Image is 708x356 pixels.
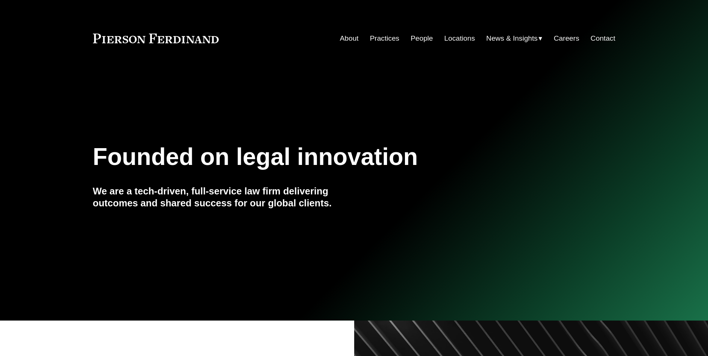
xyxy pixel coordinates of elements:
h1: Founded on legal innovation [93,143,528,171]
a: Practices [370,31,399,46]
a: People [411,31,433,46]
a: Locations [444,31,475,46]
a: Contact [590,31,615,46]
a: folder dropdown [486,31,543,46]
a: About [340,31,359,46]
a: Careers [554,31,579,46]
h4: We are a tech-driven, full-service law firm delivering outcomes and shared success for our global... [93,185,354,209]
span: News & Insights [486,32,538,45]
